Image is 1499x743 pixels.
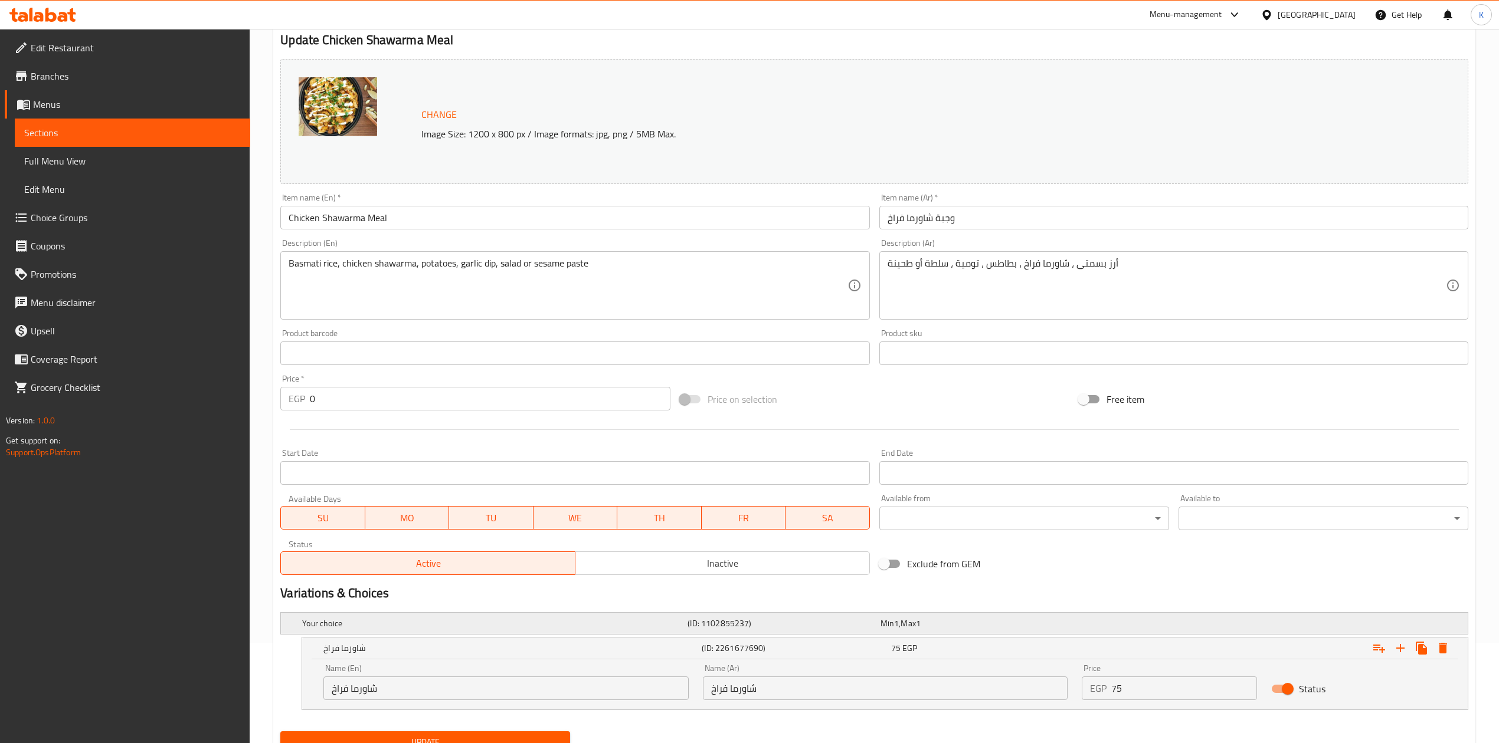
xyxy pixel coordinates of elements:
[702,506,786,530] button: FR
[702,642,886,654] h5: (ID: 2261677690)
[1179,507,1468,530] div: ​
[708,392,777,406] span: Price on selection
[5,260,250,288] a: Promotions
[286,509,360,527] span: SU
[417,127,1280,141] p: Image Size: 1200 x 800 px / Image formats: jpg, png / 5MB Max.
[1411,637,1432,659] button: Clone new choice
[1432,637,1454,659] button: Delete شاورما فراخ
[894,616,899,631] span: 1
[790,509,865,527] span: SA
[24,182,241,196] span: Edit Menu
[31,267,241,281] span: Promotions
[5,203,250,232] a: Choice Groups
[879,206,1468,229] input: Enter name Ar
[580,555,865,572] span: Inactive
[421,106,457,123] span: Change
[37,413,55,428] span: 1.0.0
[449,506,534,530] button: TU
[881,616,894,631] span: Min
[281,613,1468,634] div: Expand
[33,97,241,111] span: Menus
[310,387,670,410] input: Please enter price
[1299,682,1325,696] span: Status
[1278,8,1356,21] div: [GEOGRAPHIC_DATA]
[24,126,241,140] span: Sections
[370,509,445,527] span: MO
[901,616,915,631] span: Max
[280,551,575,575] button: Active
[888,258,1446,314] textarea: أرز بسمتى ، شاورما فراخ ، بطاطس ، تومية ، سلطة أو طحينة
[31,41,241,55] span: Edit Restaurant
[5,232,250,260] a: Coupons
[454,509,529,527] span: TU
[289,392,305,406] p: EGP
[31,211,241,225] span: Choice Groups
[785,506,870,530] button: SA
[1390,637,1411,659] button: Add new choice
[902,640,917,656] span: EGP
[706,509,781,527] span: FR
[1111,676,1257,700] input: Please enter price
[280,584,1468,602] h2: Variations & Choices
[5,62,250,90] a: Branches
[286,555,571,572] span: Active
[617,506,702,530] button: TH
[289,258,847,314] textarea: Basmati rice, chicken shawarma, potatoes, garlic dip, salad or sesame paste
[891,640,901,656] span: 75
[534,506,618,530] button: WE
[280,341,869,365] input: Please enter product barcode
[907,557,980,571] span: Exclude from GEM
[280,206,869,229] input: Enter name En
[538,509,613,527] span: WE
[31,239,241,253] span: Coupons
[365,506,450,530] button: MO
[6,445,81,460] a: Support.OpsPlatform
[1479,8,1484,21] span: K
[31,69,241,83] span: Branches
[5,345,250,373] a: Coverage Report
[916,616,921,631] span: 1
[5,317,250,345] a: Upsell
[6,433,60,448] span: Get support on:
[323,642,697,654] h5: شاورما فراخ
[31,295,241,310] span: Menu disclaimer
[622,509,697,527] span: TH
[302,617,683,629] h5: Your choice
[323,676,688,700] input: Enter name En
[879,341,1468,365] input: Please enter product sku
[1150,8,1222,22] div: Menu-management
[31,380,241,394] span: Grocery Checklist
[15,147,250,175] a: Full Menu View
[1090,681,1107,695] p: EGP
[1369,637,1390,659] button: Add choice group
[6,413,35,428] span: Version:
[703,676,1068,700] input: Enter name Ar
[15,119,250,147] a: Sections
[575,551,870,575] button: Inactive
[881,617,1068,629] div: ,
[1107,392,1144,406] span: Free item
[879,507,1169,530] div: ​
[5,373,250,402] a: Grocery Checklist
[5,34,250,62] a: Edit Restaurant
[24,154,241,168] span: Full Menu View
[5,288,250,317] a: Menu disclaimer
[688,617,875,629] h5: (ID: 1102855237)
[280,506,365,530] button: SU
[31,352,241,366] span: Coverage Report
[15,175,250,203] a: Edit Menu
[5,90,250,119] a: Menus
[280,31,1468,49] h2: Update Chicken Shawarma Meal
[417,103,462,127] button: Change
[31,324,241,338] span: Upsell
[299,77,377,136] img: mmw_638920576547104988
[302,637,1468,659] div: Expand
